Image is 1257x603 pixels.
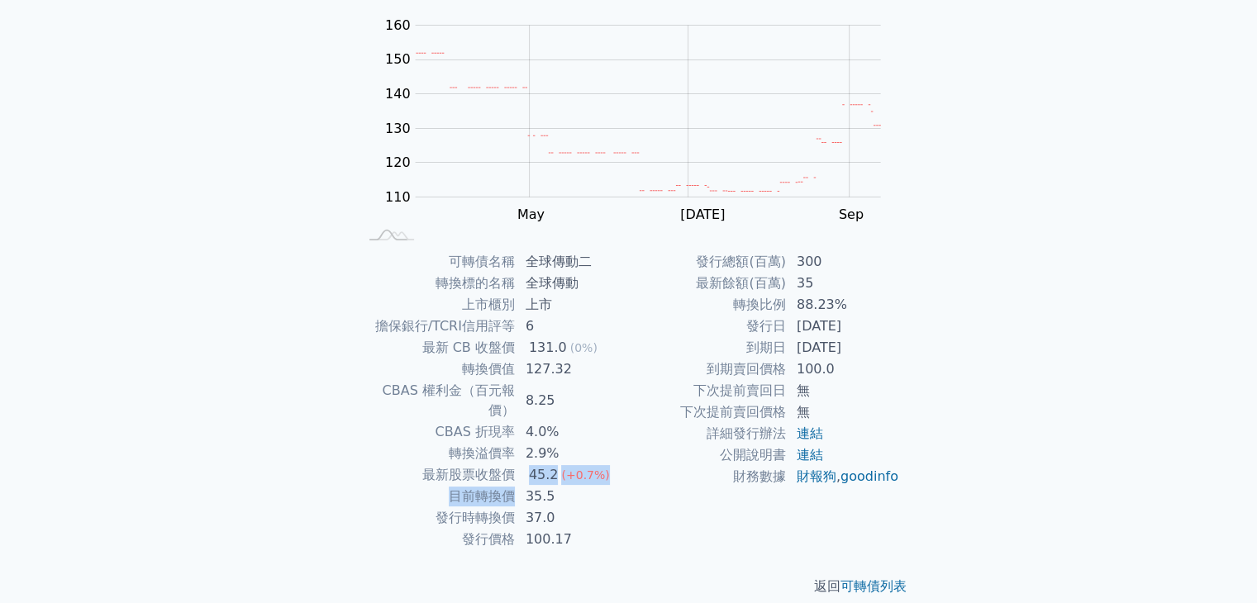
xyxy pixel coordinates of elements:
a: 連結 [797,425,823,441]
td: 到期日 [629,337,787,358]
td: 全球傳動二 [516,251,629,273]
a: 連結 [797,447,823,463]
tspan: Sep [839,207,864,222]
div: 聊天小工具 [1174,524,1257,603]
td: 300 [787,251,900,273]
span: (+0.7%) [561,468,609,482]
td: CBAS 折現率 [358,421,516,443]
span: (0%) [570,341,598,354]
td: 發行日 [629,316,787,337]
td: 目前轉換價 [358,486,516,507]
td: 最新股票收盤價 [358,464,516,486]
td: 公開說明書 [629,444,787,466]
iframe: Chat Widget [1174,524,1257,603]
td: 發行時轉換價 [358,507,516,529]
td: 到期賣回價格 [629,358,787,380]
a: 財報狗 [797,468,836,484]
td: 轉換標的名稱 [358,273,516,294]
td: 8.25 [516,380,629,421]
td: 全球傳動 [516,273,629,294]
tspan: 150 [385,51,411,67]
td: CBAS 權利金（百元報價） [358,380,516,421]
tspan: May [517,207,545,222]
div: 45.2 [526,465,562,485]
a: goodinfo [840,468,898,484]
g: Chart [376,17,905,222]
td: 35.5 [516,486,629,507]
td: 上市 [516,294,629,316]
td: , [787,466,900,487]
tspan: 140 [385,86,411,102]
td: 擔保銀行/TCRI信用評等 [358,316,516,337]
td: 無 [787,380,900,401]
td: 詳細發行辦法 [629,423,787,444]
td: 下次提前賣回價格 [629,401,787,423]
td: 財務數據 [629,466,787,487]
td: [DATE] [787,316,900,337]
g: Series [416,53,880,191]
tspan: 160 [385,17,411,33]
a: 可轉債列表 [840,578,907,594]
div: 131.0 [526,338,570,358]
td: 100.0 [787,358,900,380]
td: 37.0 [516,507,629,529]
td: 下次提前賣回日 [629,380,787,401]
td: 127.32 [516,358,629,380]
td: 最新 CB 收盤價 [358,337,516,358]
td: 發行價格 [358,529,516,550]
td: 88.23% [787,294,900,316]
td: 轉換比例 [629,294,787,316]
p: 返回 [338,577,920,596]
td: 發行總額(百萬) [629,251,787,273]
tspan: [DATE] [680,207,725,222]
td: 轉換溢價率 [358,443,516,464]
td: 4.0% [516,421,629,443]
td: 轉換價值 [358,358,516,380]
td: 6 [516,316,629,337]
tspan: 110 [385,189,411,205]
td: [DATE] [787,337,900,358]
tspan: 130 [385,121,411,136]
td: 35 [787,273,900,294]
td: 2.9% [516,443,629,464]
td: 最新餘額(百萬) [629,273,787,294]
td: 100.17 [516,529,629,550]
td: 上市櫃別 [358,294,516,316]
td: 無 [787,401,900,423]
td: 可轉債名稱 [358,251,516,273]
tspan: 120 [385,154,411,170]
